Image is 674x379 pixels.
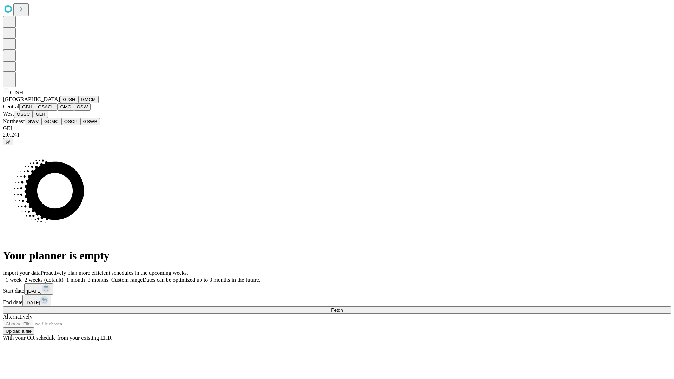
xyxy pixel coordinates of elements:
[88,277,108,283] span: 3 months
[24,283,53,295] button: [DATE]
[27,288,42,294] span: [DATE]
[3,283,671,295] div: Start date
[3,295,671,306] div: End date
[3,132,671,138] div: 2.0.241
[3,111,14,117] span: West
[80,118,100,125] button: GSWB
[14,111,33,118] button: OSSC
[10,89,23,95] span: GJSH
[61,118,80,125] button: OSCP
[25,277,64,283] span: 2 weeks (default)
[19,103,35,111] button: GBH
[143,277,260,283] span: Dates can be optimized up to 3 months in the future.
[111,277,143,283] span: Custom range
[3,138,13,145] button: @
[3,104,19,109] span: Central
[35,103,57,111] button: GSACH
[60,96,78,103] button: GJSH
[3,335,112,341] span: With your OR schedule from your existing EHR
[78,96,99,103] button: GMCM
[3,314,32,320] span: Alternatively
[41,118,61,125] button: GCMC
[331,307,343,313] span: Fetch
[3,96,60,102] span: [GEOGRAPHIC_DATA]
[25,118,41,125] button: GWV
[6,277,22,283] span: 1 week
[3,125,671,132] div: GEI
[57,103,74,111] button: GMC
[33,111,48,118] button: GLH
[3,306,671,314] button: Fetch
[3,118,25,124] span: Northeast
[66,277,85,283] span: 1 month
[3,270,41,276] span: Import your data
[25,300,40,305] span: [DATE]
[6,139,11,144] span: @
[41,270,188,276] span: Proactively plan more efficient schedules in the upcoming weeks.
[3,249,671,262] h1: Your planner is empty
[22,295,51,306] button: [DATE]
[3,327,34,335] button: Upload a file
[74,103,91,111] button: OSW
